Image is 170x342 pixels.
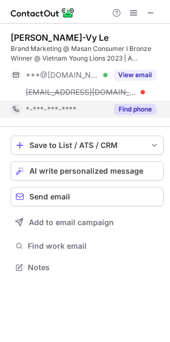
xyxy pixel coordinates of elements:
[28,241,159,251] span: Find work email
[11,260,164,275] button: Notes
[114,104,156,115] button: Reveal Button
[29,167,143,175] span: AI write personalized message
[26,87,137,97] span: [EMAIL_ADDRESS][DOMAIN_NAME]
[11,136,164,155] button: save-profile-one-click
[29,141,145,150] div: Save to List / ATS / CRM
[11,44,164,63] div: Brand Marketing @ Masan Consumer I Bronze Winner @ Vietnam Young Lions 2023 | A Customer-centric ...
[11,32,109,43] div: [PERSON_NAME]-Vy Le
[11,187,164,206] button: Send email
[114,70,156,80] button: Reveal Button
[11,213,164,232] button: Add to email campaign
[11,6,75,19] img: ContactOut v5.3.10
[29,218,114,227] span: Add to email campaign
[28,263,159,272] span: Notes
[11,161,164,181] button: AI write personalized message
[29,192,70,201] span: Send email
[11,239,164,254] button: Find work email
[26,70,99,80] span: ***@[DOMAIN_NAME]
